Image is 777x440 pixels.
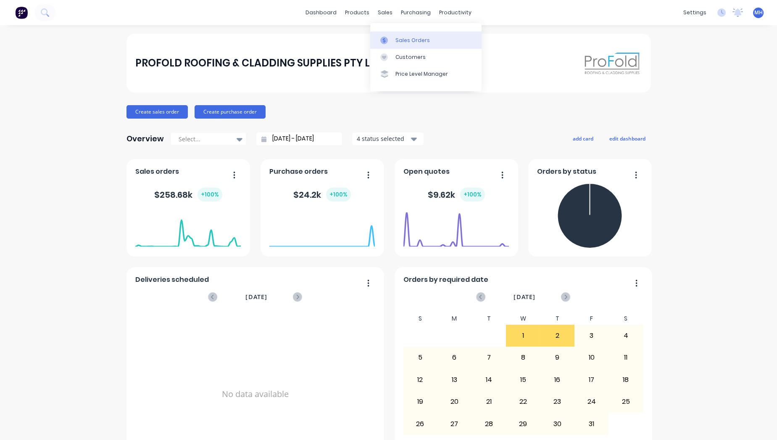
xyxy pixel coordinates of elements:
div: + 100 % [326,188,351,201]
div: 14 [472,369,506,390]
div: 13 [438,369,471,390]
span: [DATE] [245,292,267,302]
span: Orders by status [537,167,596,177]
div: 28 [472,413,506,434]
div: 26 [403,413,437,434]
div: + 100 % [198,188,222,201]
div: 10 [575,347,608,368]
button: Create purchase order [195,105,266,119]
span: Sales orders [135,167,179,177]
button: edit dashboard [604,133,651,144]
div: 19 [403,391,437,412]
div: sales [374,6,397,19]
a: dashboard [301,6,341,19]
button: Create sales order [126,105,188,119]
div: 17 [575,369,608,390]
div: 4 [609,325,643,346]
div: 20 [438,391,471,412]
div: M [437,313,472,325]
div: 27 [438,413,471,434]
div: 24 [575,391,608,412]
div: 31 [575,413,608,434]
div: 3 [575,325,608,346]
div: Customers [395,53,426,61]
div: 22 [506,391,540,412]
button: add card [567,133,599,144]
div: $ 24.2k [293,188,351,201]
div: Price Level Manager [395,70,448,78]
div: + 100 % [460,188,485,201]
div: 29 [506,413,540,434]
span: Open quotes [403,167,450,177]
div: 16 [540,369,574,390]
div: T [471,313,506,325]
div: 9 [540,347,574,368]
div: 15 [506,369,540,390]
div: W [506,313,540,325]
div: F [574,313,609,325]
a: Sales Orders [370,32,482,48]
div: purchasing [397,6,435,19]
span: Orders by required date [403,275,488,285]
div: 4 status selected [357,134,410,143]
div: 6 [438,347,471,368]
div: Sales Orders [395,37,430,44]
a: Customers [370,49,482,66]
div: products [341,6,374,19]
div: 30 [540,413,574,434]
div: 21 [472,391,506,412]
div: PROFOLD ROOFING & CLADDING SUPPLIES PTY LTD [135,55,384,72]
button: 4 status selected [352,133,424,145]
div: $ 258.68k [154,188,222,201]
img: Factory [15,6,28,19]
div: 12 [403,369,437,390]
div: 5 [403,347,437,368]
span: Purchase orders [269,167,328,177]
div: 8 [506,347,540,368]
div: Overview [126,130,164,147]
a: Price Level Manager [370,66,482,82]
div: 1 [506,325,540,346]
div: 2 [540,325,574,346]
div: 18 [609,369,643,390]
div: settings [679,6,711,19]
div: S [608,313,643,325]
div: productivity [435,6,476,19]
span: [DATE] [514,292,535,302]
div: S [403,313,437,325]
span: MH [754,9,763,16]
div: 25 [609,391,643,412]
div: 23 [540,391,574,412]
div: $ 9.62k [428,188,485,201]
div: T [540,313,574,325]
div: 7 [472,347,506,368]
div: 11 [609,347,643,368]
img: PROFOLD ROOFING & CLADDING SUPPLIES PTY LTD [583,49,642,78]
